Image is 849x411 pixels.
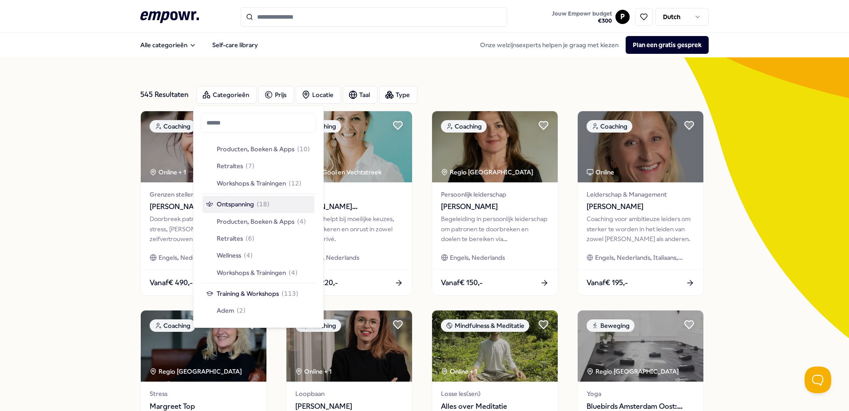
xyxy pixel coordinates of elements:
span: ( 1 ) [247,323,256,333]
img: package image [286,111,412,182]
div: Online + 1 [441,367,477,376]
span: [PERSON_NAME] [150,201,258,213]
button: Plan een gratis gesprek [626,36,709,54]
a: package imageCoachingOnlineLeiderschap & Management[PERSON_NAME]Coaching voor ambitieuze leiders ... [577,111,704,296]
div: Online + 1 [150,167,186,177]
button: P [615,10,630,24]
button: Jouw Empowr budget€300 [550,8,614,26]
button: Locatie [296,86,341,104]
span: [PERSON_NAME] [441,201,549,213]
div: 545 Resultaten [140,86,189,104]
img: package image [432,111,558,182]
span: ( 10 ) [297,144,310,154]
a: Jouw Empowr budget€300 [548,8,615,26]
span: Grenzen stellen [150,189,258,199]
span: Engels, Nederlands, Italiaans, Zweeds [595,253,694,262]
span: Engels, Nederlands [304,253,359,262]
button: Categorieën [196,86,257,104]
span: Engels, Nederlands [450,253,505,262]
span: ( 2 ) [237,306,246,315]
button: Taal [343,86,377,104]
span: ( 4 ) [244,250,253,260]
span: Retraites [217,161,243,171]
img: package image [578,111,703,182]
div: Coaching helpt bij moeilijke keuzes, stress, piekeren en onrust in zowel werk als privé. [295,214,403,244]
span: ( 4 ) [297,217,306,226]
div: Coaching [150,120,195,133]
a: package imageCoachingOnline + 1Grenzen stellen[PERSON_NAME]Doorbreek patronen, verminder stress, ... [140,111,267,296]
img: package image [286,310,412,382]
span: Retraites [217,234,243,243]
div: Mindfulness & Meditatie [441,319,529,332]
span: [PERSON_NAME][GEOGRAPHIC_DATA] [295,201,403,213]
div: Doorbreek patronen, verminder stress, [PERSON_NAME] meer zelfvertrouwen, stel krachtig je eigen g... [150,214,258,244]
span: ( 6 ) [246,234,254,243]
div: Coaching [150,319,195,332]
input: Search for products, categories or subcategories [241,7,507,27]
span: Producten, Boeken & Apps [217,217,294,226]
a: package imageCoachingRegio [GEOGRAPHIC_DATA] Persoonlijk leiderschap[PERSON_NAME]Begeleiding in p... [432,111,558,296]
span: Wellness [217,250,241,260]
span: Training & Workshops [217,289,279,298]
span: Vanaf € 150,- [441,277,483,289]
div: Regio [GEOGRAPHIC_DATA] [587,367,680,376]
div: Online + 1 [295,367,332,376]
span: Leiderschap & Management [587,189,694,199]
span: Workshops & Trainingen [217,268,286,278]
div: Coaching voor ambitieuze leiders om sterker te worden in het leiden van zowel [PERSON_NAME] als a... [587,214,694,244]
div: Regio Gooi en Vechtstreek [295,167,383,177]
span: Producten, Boeken & Apps [217,144,294,154]
span: Jouw Empowr budget [552,10,612,17]
span: € 300 [552,17,612,24]
div: Begeleiding in persoonlijk leiderschap om patronen te doorbreken en doelen te bereiken via bewust... [441,214,549,244]
span: Workshops & Trainingen [217,178,286,188]
span: Ontspanning [217,199,254,209]
span: Burn-out [295,189,403,199]
span: ( 4 ) [289,268,298,278]
iframe: Help Scout Beacon - Open [805,367,831,393]
img: package image [432,310,558,382]
span: Stress [150,389,258,399]
button: Type [379,86,417,104]
span: ( 12 ) [289,178,302,188]
span: Adem [217,306,234,315]
a: Self-care library [205,36,265,54]
span: ( 7 ) [246,161,254,171]
img: package image [141,111,266,182]
button: Prijs [258,86,294,104]
nav: Main [133,36,265,54]
button: Alle categorieën [133,36,203,54]
img: package image [141,310,266,382]
div: Online [587,167,614,177]
span: ( 113 ) [282,289,298,298]
span: [PERSON_NAME] [587,201,694,213]
img: package image [578,310,703,382]
div: Regio [GEOGRAPHIC_DATA] [150,367,243,376]
span: Yoga [587,389,694,399]
div: Coaching [441,120,487,133]
div: Suggestions [201,138,316,323]
a: package imageCoachingRegio Gooi en Vechtstreek Burn-out[PERSON_NAME][GEOGRAPHIC_DATA]Coaching hel... [286,111,413,296]
span: Loopbaan [295,389,403,399]
span: Persoonlijk leiderschap [441,189,549,199]
div: Beweging [587,319,635,332]
div: Coaching [587,120,632,133]
span: Vanaf € 195,- [587,277,628,289]
span: Losse les(sen) [441,389,549,399]
span: Vanaf € 490,- [150,277,193,289]
div: Regio [GEOGRAPHIC_DATA] [441,167,535,177]
span: Bewegen [217,323,244,333]
div: Onze welzijnsexperts helpen je graag met kiezen [473,36,709,54]
span: Engels, Nederlands [159,253,214,262]
span: ( 18 ) [257,199,270,209]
